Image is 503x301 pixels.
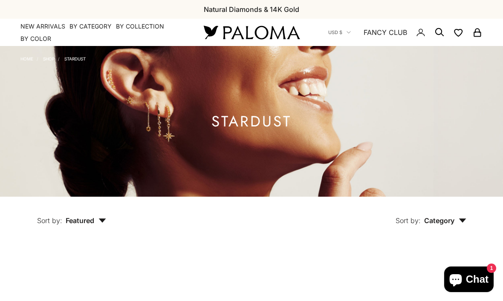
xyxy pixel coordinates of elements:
[20,34,51,43] summary: By Color
[328,29,351,36] button: USD $
[20,22,65,31] a: NEW ARRIVALS
[17,197,126,232] button: Sort by: Featured
[37,216,62,225] span: Sort by:
[64,56,86,61] a: Stardust
[328,29,342,36] span: USD $
[376,197,486,232] button: Sort by: Category
[20,54,86,61] nav: Breadcrumb
[211,116,292,127] h1: Stardust
[20,56,33,61] a: Home
[43,56,55,61] a: Shop
[116,22,164,31] summary: By Collection
[20,22,183,43] nav: Primary navigation
[396,216,421,225] span: Sort by:
[364,27,407,38] a: FANCY CLUB
[66,216,106,225] span: Featured
[69,22,112,31] summary: By Category
[442,267,496,294] inbox-online-store-chat: Shopify online store chat
[204,4,299,15] p: Natural Diamonds & 14K Gold
[328,19,483,46] nav: Secondary navigation
[424,216,466,225] span: Category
